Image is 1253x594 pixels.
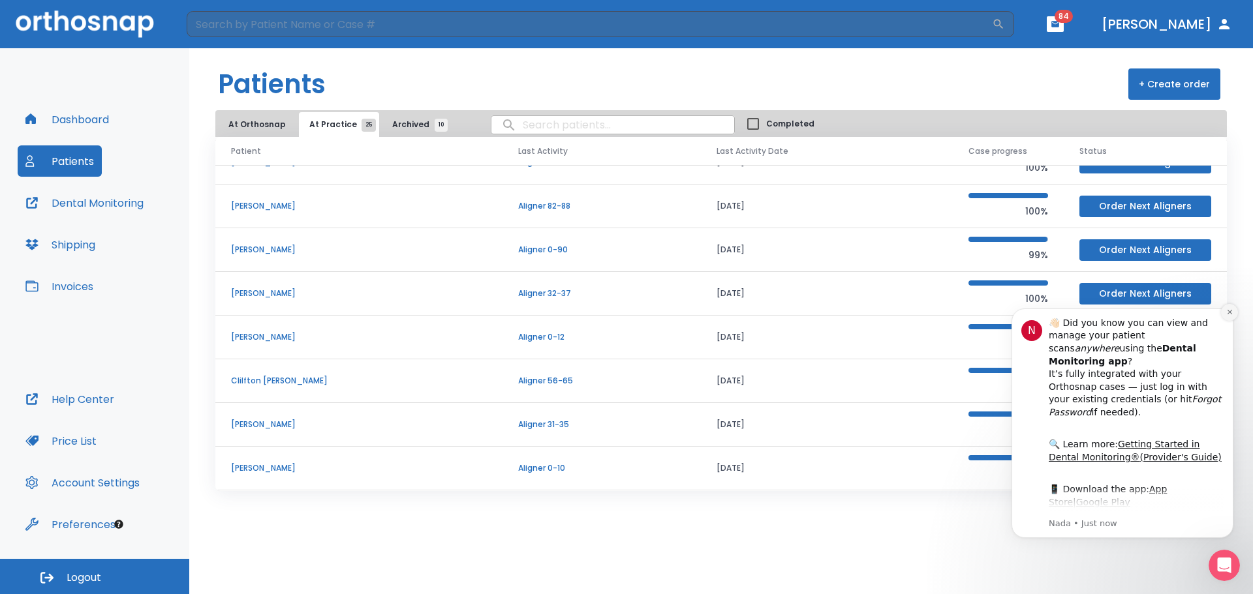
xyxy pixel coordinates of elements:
[491,112,734,138] input: search
[518,419,685,430] p: Aligner 31-35
[701,403,953,447] td: [DATE]
[309,119,369,130] span: At Practice
[518,331,685,343] p: Aligner 0-12
[231,375,487,387] p: Clilfton [PERSON_NAME]
[218,112,296,137] button: At Orthosnap
[968,466,1048,481] p: 71%
[968,160,1048,175] p: 100%
[18,383,122,415] button: Help Center
[968,145,1027,157] span: Case progress
[18,104,117,135] button: Dashboard
[67,571,101,585] span: Logout
[1096,12,1237,36] button: [PERSON_NAME]
[1055,10,1073,23] span: 84
[18,229,103,260] button: Shipping
[18,467,147,498] button: Account Settings
[231,200,487,212] p: [PERSON_NAME]
[18,509,123,540] button: Preferences
[968,422,1048,438] p: 73%
[362,119,376,132] span: 25
[701,447,953,490] td: [DATE]
[231,244,487,256] p: [PERSON_NAME]
[1079,145,1107,157] span: Status
[717,145,788,157] span: Last Activity Date
[1128,68,1220,100] button: + Create order
[518,200,685,212] p: Aligner 82-88
[231,331,487,343] p: [PERSON_NAME]
[218,112,454,137] div: tabs
[518,244,685,256] p: Aligner 0-90
[518,462,685,474] p: Aligner 0-10
[18,271,101,302] button: Invoices
[113,518,125,530] div: Tooltip anchor
[16,10,154,37] img: Orthosnap
[968,291,1048,306] p: 100%
[231,145,261,157] span: Patient
[1209,550,1240,581] iframe: Intercom live chat
[701,316,953,359] td: [DATE]
[968,378,1048,394] p: 100%
[766,118,814,130] span: Completed
[701,359,953,403] td: [DATE]
[518,375,685,387] p: Aligner 56-65
[701,272,953,316] td: [DATE]
[518,145,568,157] span: Last Activity
[435,119,448,132] span: 10
[968,334,1048,350] p: 100%
[1079,283,1211,304] button: Order Next Aligners
[968,203,1048,219] p: 100%
[231,419,487,430] p: [PERSON_NAME]
[968,247,1048,263] p: 99%
[231,288,487,299] p: [PERSON_NAME]
[18,145,102,177] button: Patients
[18,187,151,218] button: Dental Monitoring
[18,425,104,456] button: Price List
[992,292,1253,587] iframe: Intercom notifications message
[701,228,953,272] td: [DATE]
[187,11,992,37] input: Search by Patient Name or Case #
[392,119,441,130] span: Archived
[218,65,326,104] h1: Patients
[1079,196,1211,217] button: Order Next Aligners
[231,462,487,474] p: [PERSON_NAME]
[1079,239,1211,261] button: Order Next Aligners
[701,185,953,228] td: [DATE]
[518,288,685,299] p: Aligner 32-37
